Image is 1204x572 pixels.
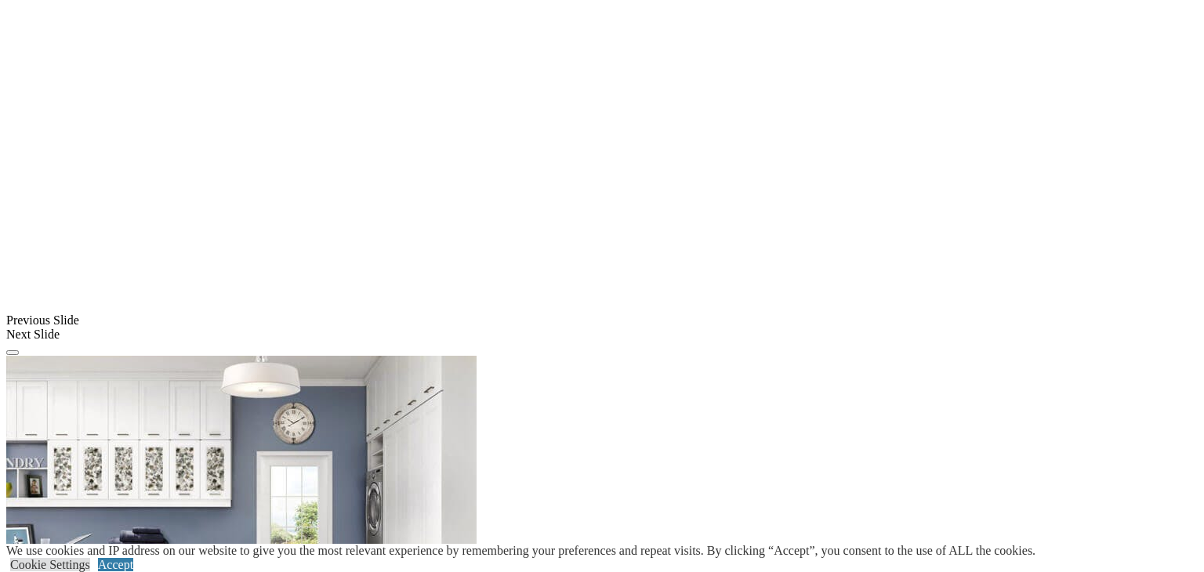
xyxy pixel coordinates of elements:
[98,558,133,571] a: Accept
[6,350,19,355] button: Click here to pause slide show
[6,544,1035,558] div: We use cookies and IP address on our website to give you the most relevant experience by remember...
[6,313,1198,328] div: Previous Slide
[6,328,1198,342] div: Next Slide
[10,558,90,571] a: Cookie Settings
